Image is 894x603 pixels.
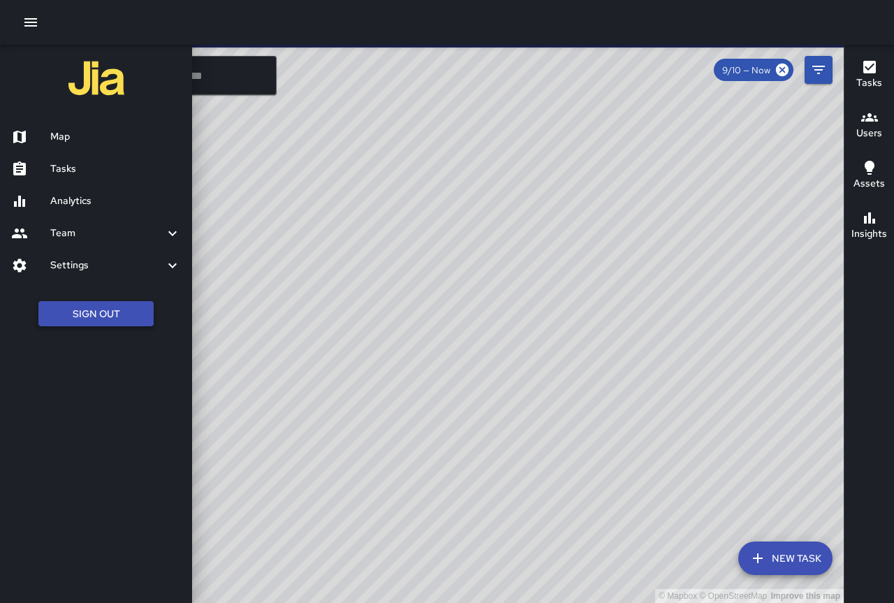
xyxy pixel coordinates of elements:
h6: Users [856,126,882,141]
button: Sign Out [38,301,154,327]
h6: Settings [50,258,164,273]
button: New Task [738,542,833,575]
h6: Map [50,129,181,145]
h6: Insights [851,226,887,242]
h6: Team [50,226,164,241]
h6: Assets [853,176,885,191]
h6: Analytics [50,194,181,209]
h6: Tasks [50,161,181,177]
img: jia-logo [68,50,124,106]
h6: Tasks [856,75,882,91]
